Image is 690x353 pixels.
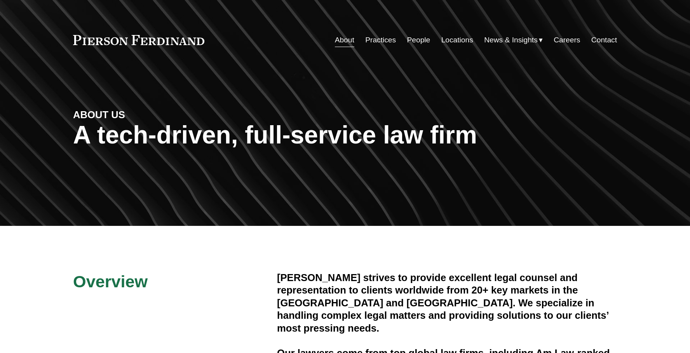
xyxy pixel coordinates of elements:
[484,33,543,47] a: folder dropdown
[407,33,430,47] a: People
[365,33,396,47] a: Practices
[441,33,473,47] a: Locations
[73,121,617,149] h1: A tech-driven, full-service law firm
[484,33,538,47] span: News & Insights
[591,33,617,47] a: Contact
[277,271,617,334] h4: [PERSON_NAME] strives to provide excellent legal counsel and representation to clients worldwide ...
[335,33,354,47] a: About
[73,272,148,291] span: Overview
[73,109,125,120] strong: ABOUT US
[554,33,580,47] a: Careers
